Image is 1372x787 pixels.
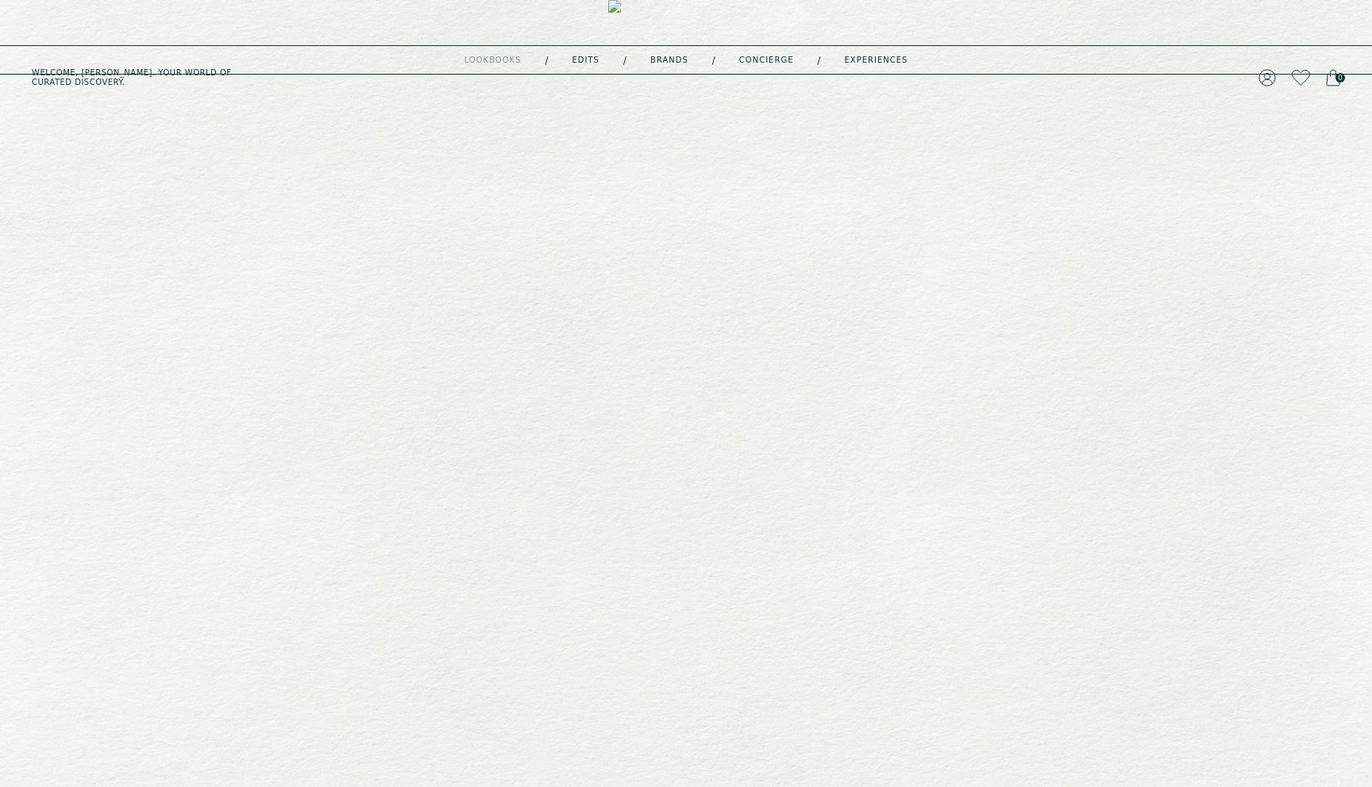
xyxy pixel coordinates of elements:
h5: Welcome, [PERSON_NAME] . Your world of curated discovery. [32,68,424,87]
div: / [817,54,820,67]
a: experiences [845,56,908,64]
a: 0 [1326,67,1340,89]
a: concierge [739,56,794,64]
div: / [623,54,626,67]
a: Edits [572,56,599,64]
span: 0 [1335,73,1345,83]
a: lookbooks [464,56,522,64]
div: / [545,54,548,67]
div: / [712,54,715,67]
a: Brands [650,56,688,64]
